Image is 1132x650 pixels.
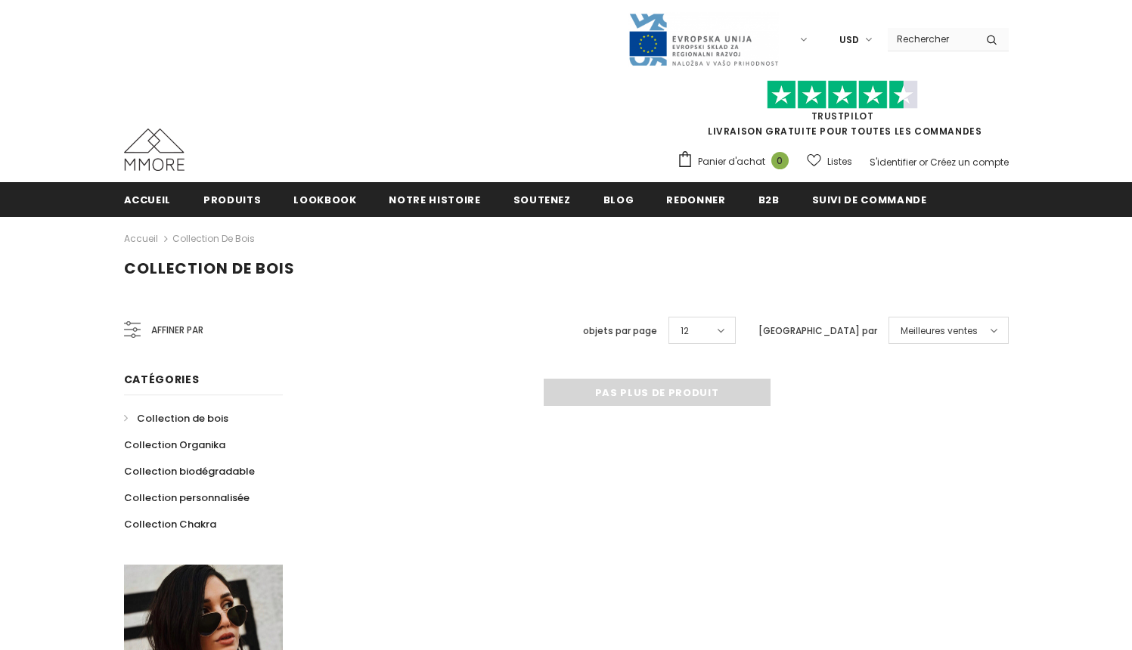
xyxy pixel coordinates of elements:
[137,411,228,426] span: Collection de bois
[203,193,261,207] span: Produits
[827,154,852,169] span: Listes
[919,156,928,169] span: or
[124,230,158,248] a: Accueil
[124,458,255,484] a: Collection biodégradable
[124,258,295,279] span: Collection de bois
[124,517,216,531] span: Collection Chakra
[124,484,250,511] a: Collection personnalisée
[124,491,250,505] span: Collection personnalisée
[811,110,874,122] a: TrustPilot
[758,193,780,207] span: B2B
[124,438,225,452] span: Collection Organika
[666,193,725,207] span: Redonner
[839,32,859,48] span: USD
[293,182,356,216] a: Lookbook
[583,323,657,339] label: objets par page
[677,87,1009,138] span: LIVRAISON GRATUITE POUR TOUTES LES COMMANDES
[203,182,261,216] a: Produits
[124,128,185,171] img: Cas MMORE
[603,182,634,216] a: Blog
[758,182,780,216] a: B2B
[124,432,225,458] a: Collection Organika
[124,464,255,478] span: Collection biodégradable
[513,182,571,216] a: soutenez
[930,156,1009,169] a: Créez un compte
[812,193,927,207] span: Suivi de commande
[389,182,480,216] a: Notre histoire
[124,511,216,537] a: Collection Chakra
[698,154,765,169] span: Panier d'achat
[628,32,779,45] a: Javni Razpis
[758,323,877,339] label: [GEOGRAPHIC_DATA] par
[151,322,203,339] span: Affiner par
[124,405,228,432] a: Collection de bois
[888,28,975,50] input: Search Site
[124,193,172,207] span: Accueil
[767,80,918,110] img: Faites confiance aux étoiles pilotes
[172,232,255,245] a: Collection de bois
[124,182,172,216] a: Accueil
[807,148,852,175] a: Listes
[677,150,796,173] a: Panier d'achat 0
[124,372,200,387] span: Catégories
[870,156,916,169] a: S'identifier
[812,182,927,216] a: Suivi de commande
[603,193,634,207] span: Blog
[628,12,779,67] img: Javni Razpis
[901,323,978,339] span: Meilleures ventes
[513,193,571,207] span: soutenez
[771,152,789,169] span: 0
[389,193,480,207] span: Notre histoire
[666,182,725,216] a: Redonner
[293,193,356,207] span: Lookbook
[681,323,689,339] span: 12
